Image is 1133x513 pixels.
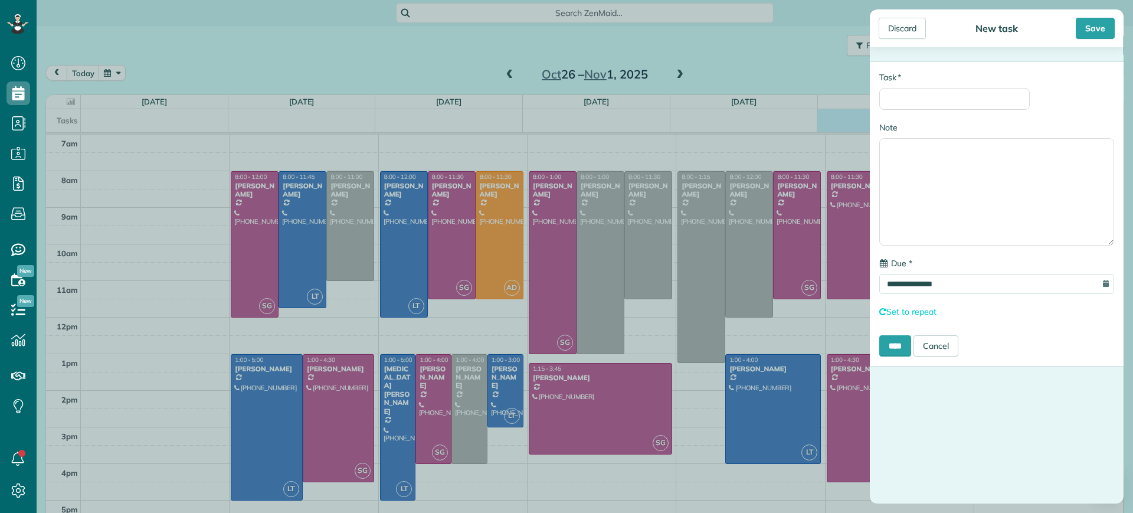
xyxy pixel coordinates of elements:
label: Task [879,71,901,83]
a: Set to repeat [879,306,936,317]
div: New task [972,22,1021,34]
div: Save [1076,18,1115,39]
span: New [17,295,34,307]
span: New [17,265,34,277]
div: Discard [879,18,926,39]
label: Note [879,122,898,133]
label: Due [879,257,912,269]
a: Cancel [913,335,958,357]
